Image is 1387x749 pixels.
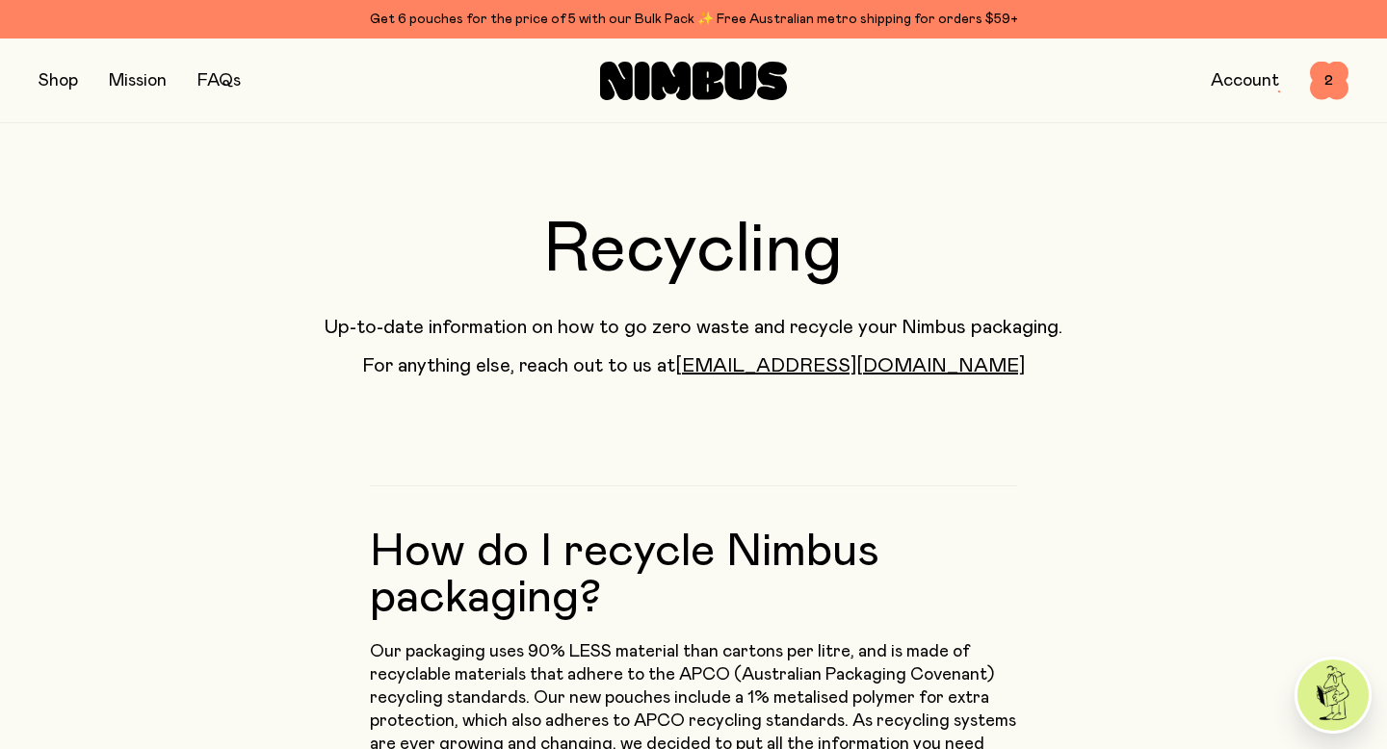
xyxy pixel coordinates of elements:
h2: How do I recycle Nimbus packaging? [370,485,1017,621]
button: 2 [1310,62,1348,100]
a: Account [1211,72,1279,90]
img: agent [1297,659,1369,731]
p: Up-to-date information on how to go zero waste and recycle your Nimbus packaging. [39,316,1348,339]
a: Mission [109,72,167,90]
a: [EMAIL_ADDRESS][DOMAIN_NAME] [675,356,1025,375]
a: FAQs [197,72,241,90]
div: Get 6 pouches for the price of 5 with our Bulk Pack ✨ Free Australian metro shipping for orders $59+ [39,8,1348,31]
h1: Recycling [39,216,1348,285]
p: For anything else, reach out to us at [39,354,1348,377]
